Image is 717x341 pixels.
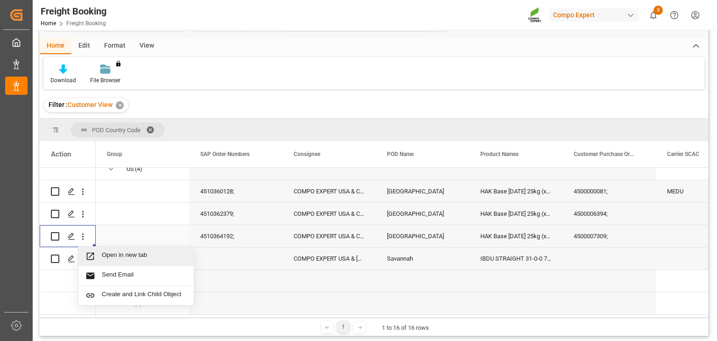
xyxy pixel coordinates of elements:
div: Savannah [376,248,469,270]
div: Press SPACE to select this row. [40,225,96,248]
div: 4510360128; [189,180,282,202]
div: 4500000081; [562,180,656,202]
div: COMPO EXPERT USA & Canada, Inc [282,225,376,247]
img: Screenshot%202023-09-29%20at%2010.02.21.png_1712312052.png [528,7,543,23]
button: Compo Expert [549,6,643,24]
div: [GEOGRAPHIC_DATA] [376,225,469,247]
div: COMPO EXPERT USA & [GEOGRAPHIC_DATA], Inc, [GEOGRAPHIC_DATA] [282,248,376,270]
div: Press SPACE to select this row. [40,180,96,203]
div: US [127,158,134,180]
span: Customer Purchase Order Numbers [574,151,636,157]
div: Press SPACE to select this row. [40,158,96,180]
span: POD Country Code [92,127,141,134]
div: HAK Base [DATE] 25kg (x48) WW; [PERSON_NAME] 13-40-13 25kg (x48) WW; [469,225,562,247]
span: Group [107,151,122,157]
div: Compo Expert [549,8,639,22]
div: Action [51,150,71,158]
span: Carrier SCAC [667,151,699,157]
span: 3 [654,6,663,15]
div: HAK Base [DATE] 25kg (x48) WW; [PERSON_NAME] 18+18+18 25kg (x48) WW; [PERSON_NAME] 13-40-13 25kg ... [469,203,562,225]
div: 4500006394; [562,203,656,225]
div: View [133,38,161,54]
div: COMPO EXPERT USA & Canada, Inc [282,203,376,225]
div: Download [50,76,76,85]
span: Product Names [480,151,519,157]
div: [GEOGRAPHIC_DATA] [376,203,469,225]
div: 4510364192; [189,225,282,247]
span: Filter : [49,101,68,108]
span: (4) [135,158,142,180]
div: Format [97,38,133,54]
div: 4510362379; [189,203,282,225]
div: Edit [71,38,97,54]
div: 1 [337,321,349,333]
div: Press SPACE to select this row. [40,270,96,292]
div: 4500007309; [562,225,656,247]
span: SAP Order Numbers [200,151,250,157]
div: Press SPACE to select this row. [40,203,96,225]
div: [GEOGRAPHIC_DATA] [376,180,469,202]
div: Home [40,38,71,54]
button: Help Center [664,5,685,26]
button: show 3 new notifications [643,5,664,26]
div: HAK Base [DATE] 25kg (x48) WW; [PERSON_NAME] 13-40-13 25kg (x48) WW; [PERSON_NAME] [DATE] 25kg (x... [469,180,562,202]
div: 1 to 16 of 16 rows [382,323,429,333]
div: IBDU STRAIGHT 31-0-0 750KG BB JP; [469,248,562,270]
a: Home [41,20,56,27]
span: POD Name [387,151,414,157]
div: Press SPACE to select this row. [40,248,96,270]
div: Press SPACE to select this row. [40,292,96,315]
div: Freight Booking [41,4,106,18]
span: Customer View [68,101,112,108]
div: COMPO EXPERT USA & Canada, Inc [282,180,376,202]
div: ✕ [116,101,124,109]
span: Consignee [294,151,320,157]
